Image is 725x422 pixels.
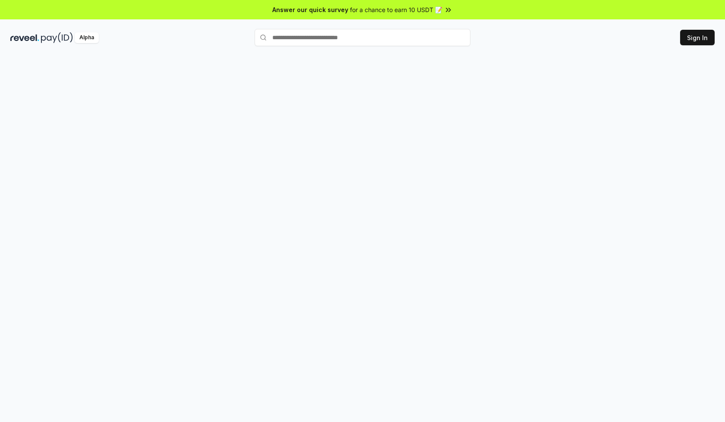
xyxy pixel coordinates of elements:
[41,32,73,43] img: pay_id
[680,30,715,45] button: Sign In
[10,32,39,43] img: reveel_dark
[350,5,442,14] span: for a chance to earn 10 USDT 📝
[272,5,348,14] span: Answer our quick survey
[75,32,99,43] div: Alpha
